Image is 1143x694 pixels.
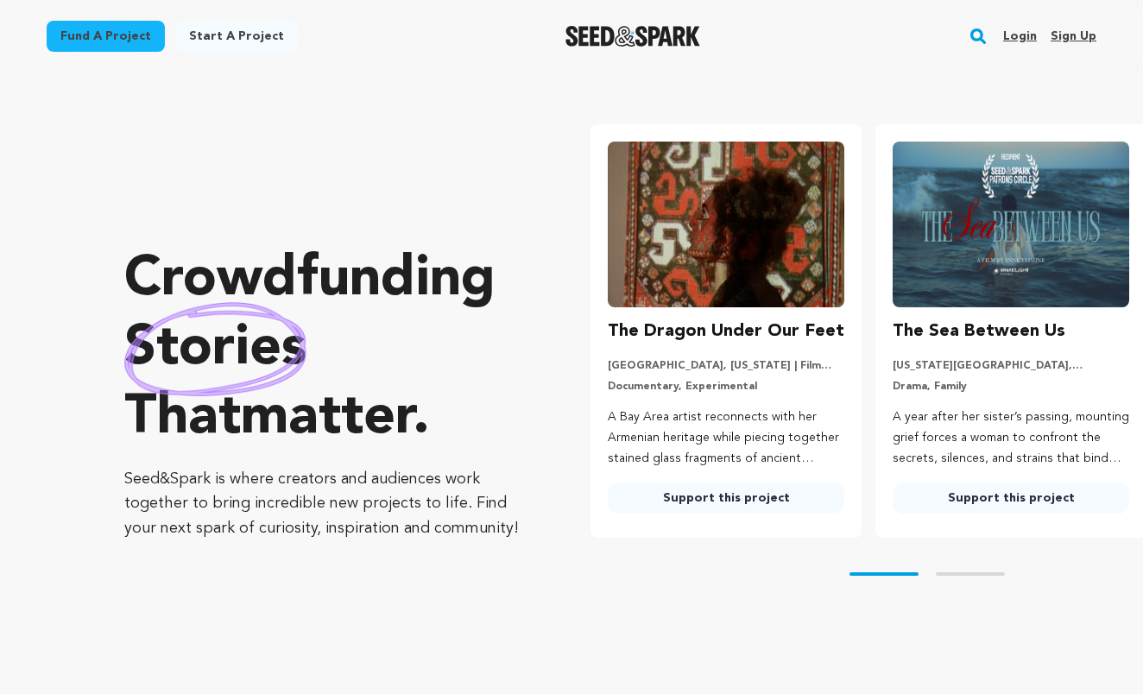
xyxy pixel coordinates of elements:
img: hand sketched image [124,302,306,396]
p: [US_STATE][GEOGRAPHIC_DATA], [US_STATE] | Film Short [893,359,1129,373]
h3: The Sea Between Us [893,318,1065,345]
img: The Sea Between Us image [893,142,1129,307]
p: Documentary, Experimental [608,380,844,394]
a: Start a project [175,21,298,52]
span: matter [241,391,413,446]
p: A year after her sister’s passing, mounting grief forces a woman to confront the secrets, silence... [893,407,1129,469]
a: Support this project [893,483,1129,514]
h3: The Dragon Under Our Feet [608,318,844,345]
p: A Bay Area artist reconnects with her Armenian heritage while piecing together stained glass frag... [608,407,844,469]
p: Crowdfunding that . [124,246,521,453]
a: Sign up [1051,22,1096,50]
img: Seed&Spark Logo Dark Mode [565,26,701,47]
a: Fund a project [47,21,165,52]
p: [GEOGRAPHIC_DATA], [US_STATE] | Film Feature [608,359,844,373]
a: Login [1003,22,1037,50]
a: Support this project [608,483,844,514]
p: Drama, Family [893,380,1129,394]
p: Seed&Spark is where creators and audiences work together to bring incredible new projects to life... [124,467,521,541]
a: Seed&Spark Homepage [565,26,701,47]
img: The Dragon Under Our Feet image [608,142,844,307]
